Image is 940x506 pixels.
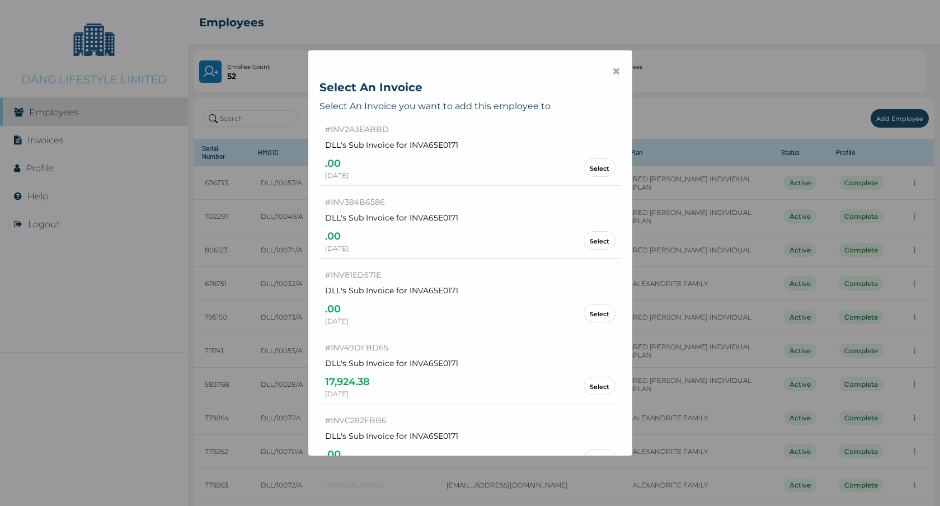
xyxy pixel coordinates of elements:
button: Select [584,304,615,322]
div: .00 [325,301,349,317]
div: DLL's Sub Invoice for INVA65E0171 [325,213,476,223]
div: [DATE] [325,171,349,180]
div: [DATE] [325,244,349,252]
div: 17,924.38 [325,374,370,390]
button: Select [584,377,615,395]
div: [DATE] [325,317,349,325]
a: Select [590,383,609,389]
a: Select [590,310,609,316]
div: DLL's Sub Invoice for INVA65E0171 [325,431,476,441]
div: .00 [325,447,349,462]
div: # INV49DFBD65 [325,343,615,353]
div: .00 [325,228,349,244]
a: Select [590,237,609,243]
div: # INV2A3EABBD [325,124,615,134]
button: Select [584,449,615,468]
div: # INV384B6586 [325,197,615,207]
div: [DATE] [325,390,370,398]
button: Select [584,158,615,177]
div: DLL's Sub Invoice for INVA65E0171 [325,140,476,150]
span: × [612,62,621,81]
div: # INV81ED571E [325,270,615,280]
div: .00 [325,156,349,171]
div: # INVC282FBB6 [325,415,615,425]
div: DLL's Sub Invoice for INVA65E0171 [325,285,476,296]
div: DLL's Sub Invoice for INVA65E0171 [325,358,476,368]
a: Select [590,165,609,171]
button: Select [584,231,615,250]
h3: Select An Invoice [319,81,621,94]
p: Select An Invoice you want to add this employee to [319,100,621,113]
